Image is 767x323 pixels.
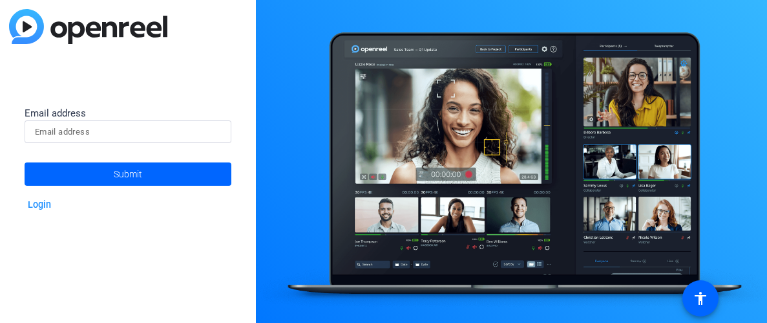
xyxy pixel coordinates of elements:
a: Login [28,199,51,210]
span: Email address [25,107,86,119]
img: blue-gradient.svg [9,9,167,44]
button: Submit [25,162,231,186]
input: Email address [35,124,221,140]
mat-icon: accessibility [693,291,708,306]
span: Submit [114,158,142,190]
